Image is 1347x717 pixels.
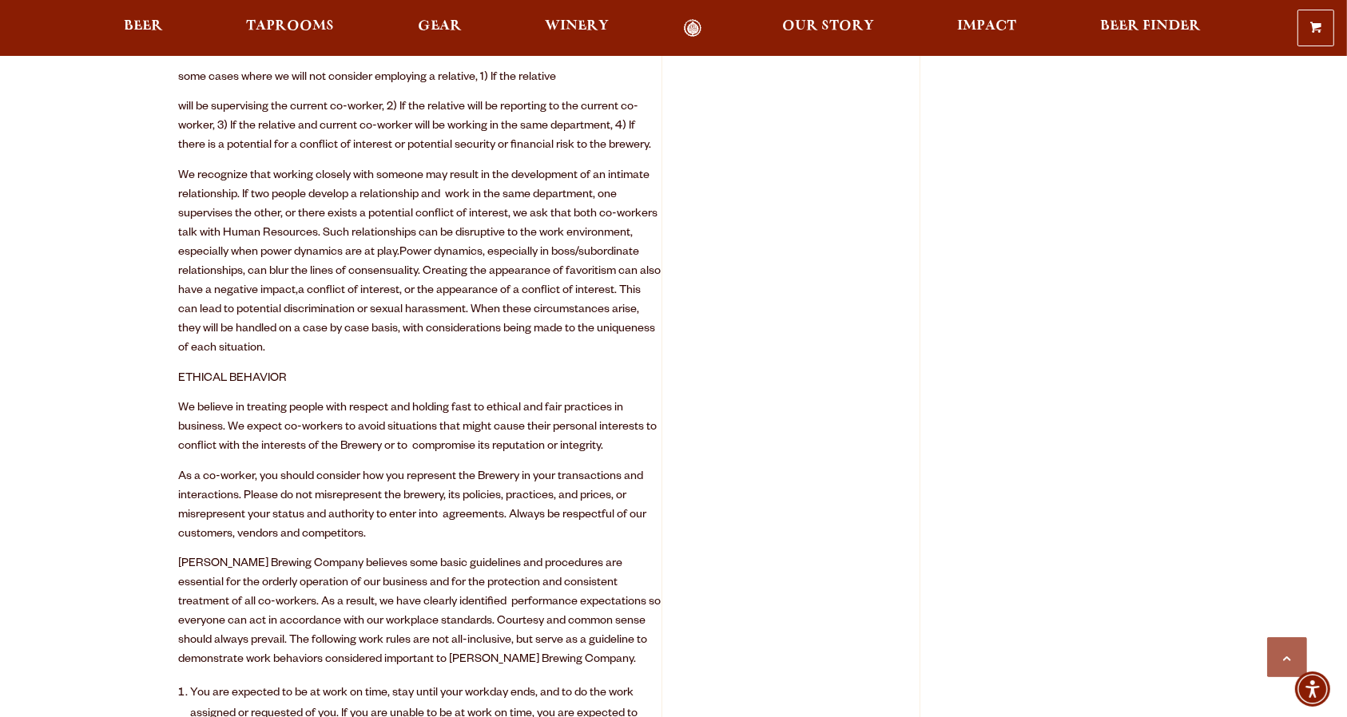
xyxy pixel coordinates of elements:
span: We recognize that working closely with someone may result in the development of an intimate relat... [178,170,658,259]
a: Beer Finder [1090,19,1211,38]
span: Winery [545,20,609,33]
span: Impact [958,20,1017,33]
span: Beer [124,20,163,33]
span: Taprooms [246,20,334,33]
a: Scroll to top [1267,637,1307,677]
span: some cases where we will not consider employing a relative, 1) If the relative [178,72,556,85]
a: Impact [948,19,1027,38]
a: Our Story [772,19,884,38]
span: Power dynamics, especially in boss/subordinate relationships, can blur the lines of consensuality... [178,247,661,298]
span: Our Story [782,20,874,33]
span: As a co-worker, you should consider how you represent the Brewery in your transactions and intera... [178,471,646,541]
span: We believe in treating people with respect and holding fast to ethical and fair practices in busi... [178,402,657,454]
span: ETHICAL BEHAVIOR [178,373,287,386]
a: Winery [534,19,619,38]
a: Gear [407,19,472,38]
a: Beer [113,19,173,38]
span: Beer Finder [1100,20,1201,33]
div: Accessibility Menu [1295,671,1330,707]
a: Odell Home [662,19,722,38]
span: will be supervising the current co-worker, 2) If the relative will be reporting to the current co... [178,101,651,153]
a: Taprooms [236,19,344,38]
span: Gear [418,20,462,33]
span: [PERSON_NAME] Brewing Company believes some basic guidelines and procedures are essential for the... [178,558,661,667]
span: a conflict of interest, or the appearance of a conflict of interest. This can lead to potential d... [178,285,655,355]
